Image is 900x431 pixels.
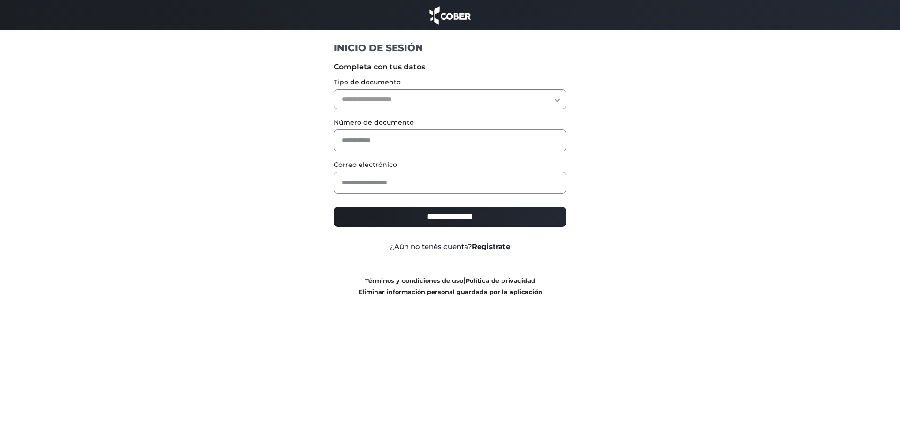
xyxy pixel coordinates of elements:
label: Correo electrónico [334,160,567,170]
div: | [327,275,574,297]
label: Tipo de documento [334,77,567,87]
label: Número de documento [334,118,567,128]
h1: INICIO DE SESIÓN [334,42,567,54]
a: Registrate [472,242,510,251]
a: Términos y condiciones de uso [365,277,463,284]
div: ¿Aún no tenés cuenta? [327,242,574,252]
a: Política de privacidad [465,277,535,284]
label: Completa con tus datos [334,61,567,73]
a: Eliminar información personal guardada por la aplicación [358,288,542,295]
img: cober_marca.png [427,5,473,26]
